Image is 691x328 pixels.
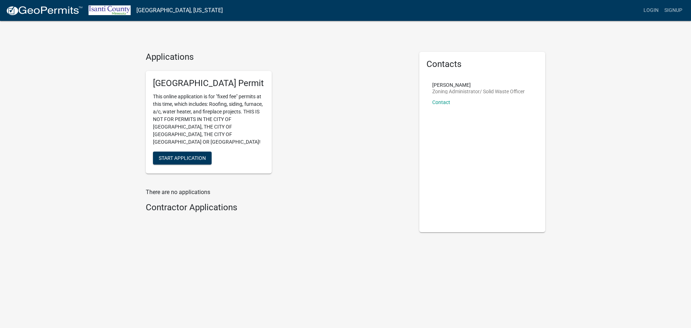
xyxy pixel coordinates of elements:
button: Start Application [153,152,212,165]
wm-workflow-list-section: Contractor Applications [146,202,408,216]
a: Signup [661,4,685,17]
p: [PERSON_NAME] [432,82,525,87]
h5: Contacts [426,59,538,69]
h4: Applications [146,52,408,62]
p: This online application is for "fixed fee" permits at this time, which includes: Roofing, siding,... [153,93,265,146]
wm-workflow-list-section: Applications [146,52,408,179]
p: Zoning Administrator/ Solid Waste Officer [432,89,525,94]
h5: [GEOGRAPHIC_DATA] Permit [153,78,265,89]
span: Start Application [159,155,206,161]
img: Isanti County, Minnesota [89,5,131,15]
a: [GEOGRAPHIC_DATA], [US_STATE] [136,4,223,17]
a: Login [641,4,661,17]
p: There are no applications [146,188,408,197]
a: Contact [432,99,450,105]
h4: Contractor Applications [146,202,408,213]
